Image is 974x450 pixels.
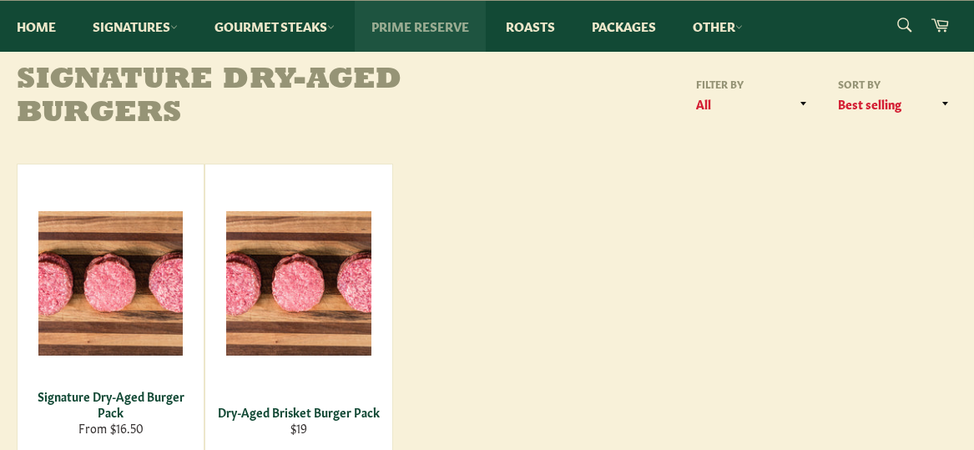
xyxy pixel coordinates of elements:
div: From $16.50 [28,420,194,436]
a: Roasts [489,1,572,52]
img: Signature Dry-Aged Burger Pack [38,211,183,356]
a: Other [676,1,760,52]
a: Signatures [76,1,194,52]
div: Signature Dry-Aged Burger Pack [28,388,194,421]
a: Gourmet Steaks [198,1,351,52]
img: Dry-Aged Brisket Burger Pack [226,211,371,356]
div: Dry-Aged Brisket Burger Pack [216,404,381,420]
label: Sort by [832,77,957,91]
h1: Signature Dry-Aged Burgers [17,64,487,130]
div: $19 [216,420,381,436]
a: Prime Reserve [355,1,486,52]
label: Filter by [690,77,815,91]
a: Packages [575,1,673,52]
